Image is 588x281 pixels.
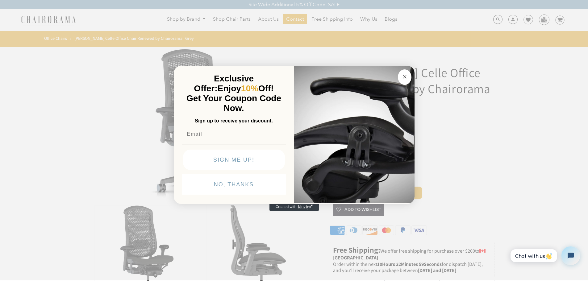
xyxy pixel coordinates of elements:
[182,128,286,140] input: Email
[269,203,319,211] a: Created with Klaviyo - opens in a new tab
[241,84,258,93] span: 10%
[183,150,285,170] button: SIGN ME UP!
[504,241,585,270] iframe: Tidio Chat
[194,74,254,93] span: Exclusive Offer:
[398,69,411,85] button: Close dialog
[218,84,274,93] span: Enjoy Off!
[195,118,273,123] span: Sign up to receive your discount.
[182,174,286,195] button: NO, THANKS
[186,93,281,113] span: Get Your Coupon Code Now.
[294,64,415,203] img: 92d77583-a095-41f6-84e7-858462e0427a.jpeg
